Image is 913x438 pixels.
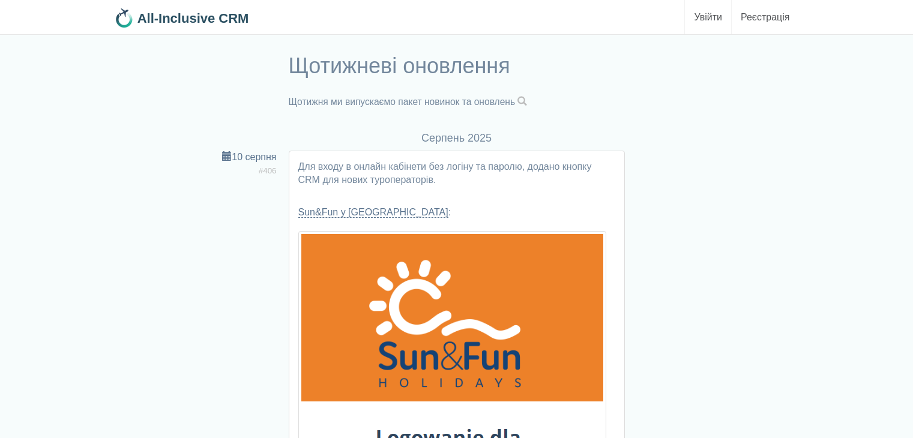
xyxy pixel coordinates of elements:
b: All-Inclusive CRM [137,11,249,26]
a: Sun&Fun у [GEOGRAPHIC_DATA] [298,207,448,218]
img: 32x32.png [115,8,134,28]
p: Щотижня ми випускаємо пакет новинок та оновлень [289,95,625,109]
h1: Щотижневі оновлення [289,54,625,78]
h4: серпень 2025 [115,133,799,145]
span: #406 [259,166,277,175]
p: Для входу в онлайн кабінети без логіну та паролю, додано кнопку CRM для нових туроператорів. [298,160,615,187]
p: : [298,206,615,219]
a: 10 серпня [222,152,276,162]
